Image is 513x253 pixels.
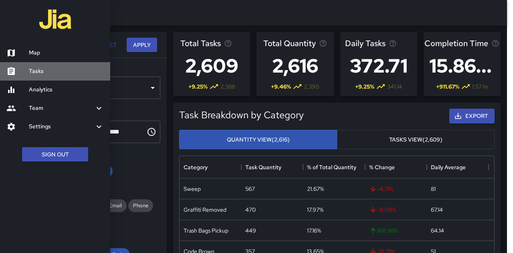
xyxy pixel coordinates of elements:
[29,122,94,131] h6: Settings
[29,85,104,94] h6: Analytics
[22,147,88,162] button: Sign Out
[39,3,71,35] img: jia-logo
[29,104,94,113] h6: Team
[29,49,104,57] h6: Map
[29,67,104,76] h6: Tasks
